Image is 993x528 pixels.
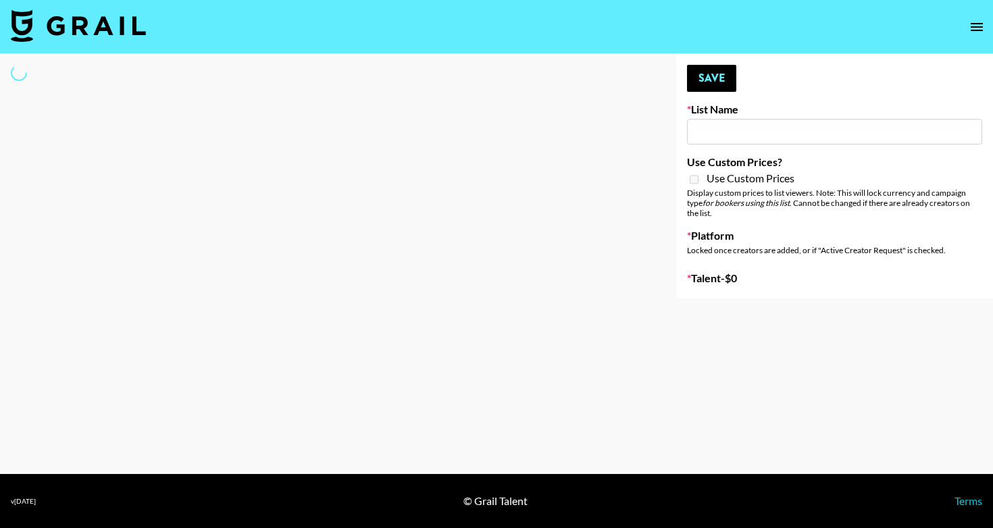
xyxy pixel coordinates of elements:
[707,171,794,185] span: Use Custom Prices
[687,245,982,255] div: Locked once creators are added, or if "Active Creator Request" is checked.
[11,9,146,42] img: Grail Talent
[687,229,982,242] label: Platform
[687,188,982,218] div: Display custom prices to list viewers. Note: This will lock currency and campaign type . Cannot b...
[963,14,990,41] button: open drawer
[687,103,982,116] label: List Name
[703,198,790,208] em: for bookers using this list
[687,65,736,92] button: Save
[463,494,528,508] div: © Grail Talent
[687,271,982,285] label: Talent - $ 0
[11,497,36,506] div: v [DATE]
[687,155,982,169] label: Use Custom Prices?
[954,494,982,507] a: Terms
